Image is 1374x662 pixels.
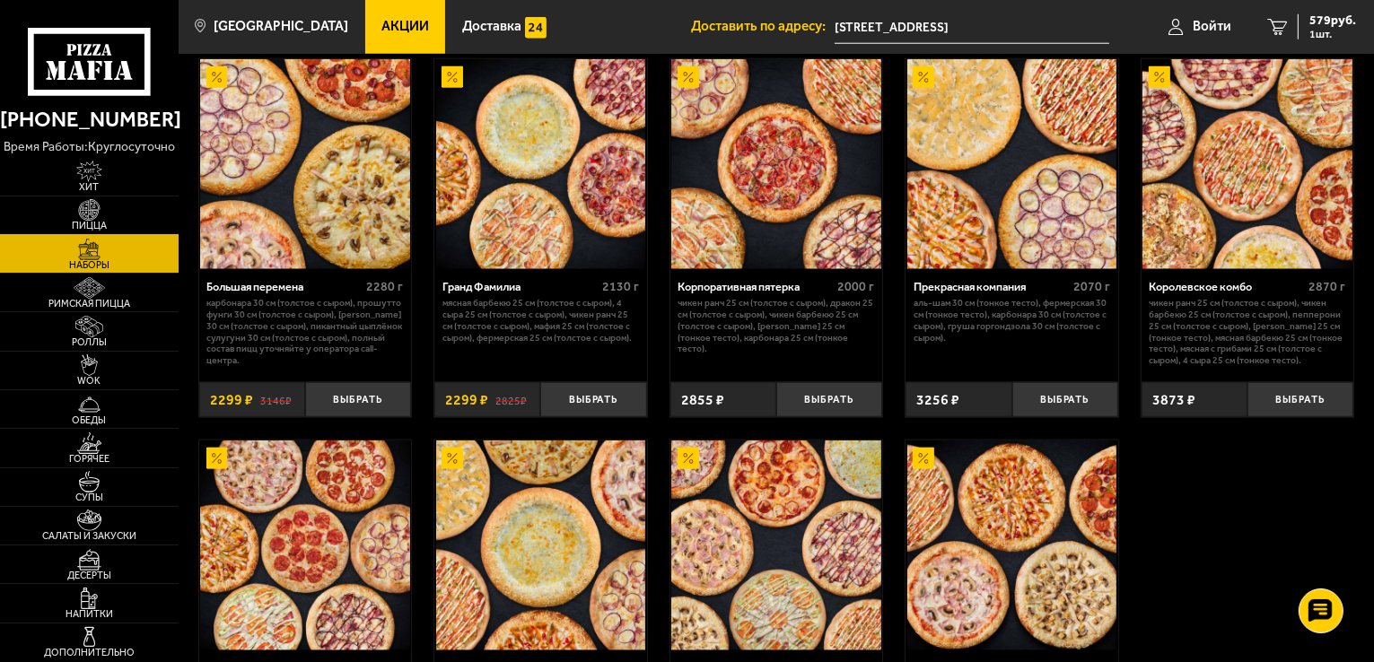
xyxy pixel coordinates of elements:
span: 3256 ₽ [916,393,959,407]
div: Корпоративная пятерка [678,280,833,293]
span: 2280 г [366,279,403,294]
span: 2130 г [602,279,639,294]
a: АкционныйПрекрасная компания [906,59,1118,269]
span: 2299 ₽ [210,393,253,407]
img: Славные парни [907,440,1117,650]
img: 15daf4d41897b9f0e9f617042186c801.svg [525,17,547,39]
img: Акционный [206,448,228,469]
img: Праздничный (7 пицц 25 см) [200,440,410,650]
p: Карбонара 30 см (толстое с сыром), Прошутто Фунги 30 см (толстое с сыром), [PERSON_NAME] 30 см (т... [206,298,403,367]
img: Акционный [678,66,699,88]
span: 3873 ₽ [1152,393,1195,407]
img: Акционный [913,448,934,469]
img: Королевское комбо [1142,59,1352,269]
img: Акционный [913,66,934,88]
span: Доставить по адресу: [691,20,835,33]
img: Акционный [678,448,699,469]
button: Выбрать [776,382,882,417]
a: АкционныйБольшая перемена [199,59,412,269]
img: Акционный [442,448,463,469]
span: 2000 г [838,279,875,294]
a: АкционныйГранд Фамилиа [434,59,647,269]
button: Выбрать [1247,382,1353,417]
img: Гранд Фамилиа [436,59,646,269]
button: Выбрать [305,382,411,417]
div: Прекрасная компания [914,280,1069,293]
img: Корпоративный (8 пицц 30 см) [671,440,881,650]
a: АкционныйКоролевское комбо [1142,59,1354,269]
span: Акции [381,20,429,33]
p: Мясная Барбекю 25 см (толстое с сыром), 4 сыра 25 см (толстое с сыром), Чикен Ранч 25 см (толстое... [442,298,639,344]
s: 3146 ₽ [260,393,292,407]
a: АкционныйСлавные парни [906,440,1118,650]
button: Выбрать [540,382,646,417]
a: АкционныйКорпоративная пятерка [670,59,883,269]
a: АкционныйПраздничный (7 пицц 25 см) [199,440,412,650]
span: 2870 г [1309,279,1346,294]
p: Чикен Ранч 25 см (толстое с сыром), Дракон 25 см (толстое с сыром), Чикен Барбекю 25 см (толстое ... [678,298,874,355]
div: Королевское комбо [1149,280,1304,293]
s: 2825 ₽ [495,393,527,407]
a: АкционныйКорпоративный (8 пицц 30 см) [670,440,883,650]
span: 1 шт. [1309,29,1356,39]
img: Офисный (7 пицц 30 см) [436,440,646,650]
span: 2070 г [1073,279,1110,294]
span: 579 руб. [1309,14,1356,27]
button: Выбрать [1012,382,1118,417]
img: Корпоративная пятерка [671,59,881,269]
img: Прекрасная компания [907,59,1117,269]
p: Аль-Шам 30 см (тонкое тесто), Фермерская 30 см (тонкое тесто), Карбонара 30 см (толстое с сыром),... [914,298,1110,344]
span: Войти [1193,20,1231,33]
img: Большая перемена [200,59,410,269]
div: Гранд Фамилиа [442,280,598,293]
input: Ваш адрес доставки [835,11,1109,44]
img: Акционный [1149,66,1170,88]
img: Акционный [442,66,463,88]
span: 2855 ₽ [681,393,724,407]
span: 2299 ₽ [445,393,488,407]
p: Чикен Ранч 25 см (толстое с сыром), Чикен Барбекю 25 см (толстое с сыром), Пепперони 25 см (толст... [1149,298,1345,367]
div: Большая перемена [206,280,362,293]
span: Доставка [462,20,521,33]
img: Акционный [206,66,228,88]
a: АкционныйОфисный (7 пицц 30 см) [434,440,647,650]
span: [GEOGRAPHIC_DATA] [214,20,348,33]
